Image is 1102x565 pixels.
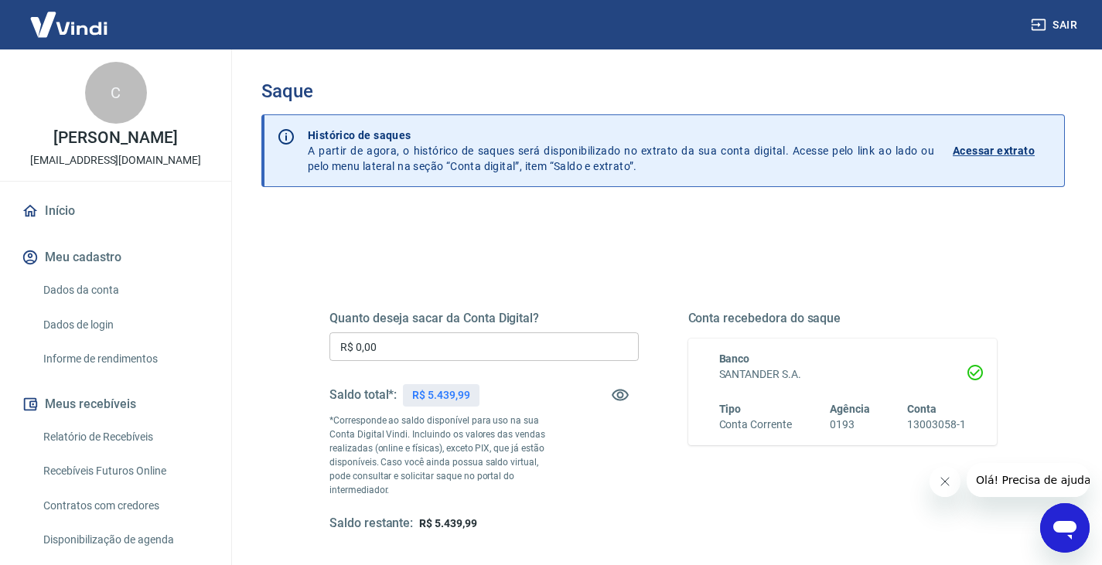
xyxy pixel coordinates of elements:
span: Tipo [719,403,742,415]
a: Relatório de Recebíveis [37,421,213,453]
span: Conta [907,403,937,415]
h5: Conta recebedora do saque [688,311,998,326]
iframe: Fechar mensagem [930,466,960,497]
a: Contratos com credores [37,490,213,522]
p: Histórico de saques [308,128,934,143]
h3: Saque [261,80,1065,102]
h6: 0193 [830,417,870,433]
p: R$ 5.439,99 [412,387,469,403]
span: Olá! Precisa de ajuda? [9,11,130,23]
span: Agência [830,403,870,415]
a: Início [19,194,213,228]
span: Banco [719,352,750,365]
button: Meus recebíveis [19,387,213,421]
a: Disponibilização de agenda [37,524,213,556]
span: R$ 5.439,99 [419,517,476,529]
a: Recebíveis Futuros Online [37,455,213,487]
h6: Conta Corrente [719,417,792,433]
h6: SANTANDER S.A. [719,366,967,383]
a: Acessar extrato [953,128,1052,174]
h6: 13003058-1 [907,417,966,433]
a: Dados da conta [37,274,213,306]
div: C [85,62,147,124]
a: Informe de rendimentos [37,343,213,375]
h5: Saldo total*: [329,387,397,403]
img: Vindi [19,1,119,48]
p: [EMAIL_ADDRESS][DOMAIN_NAME] [30,152,201,168]
p: *Corresponde ao saldo disponível para uso na sua Conta Digital Vindi. Incluindo os valores das ve... [329,414,561,497]
p: A partir de agora, o histórico de saques será disponibilizado no extrato da sua conta digital. Ac... [308,128,934,174]
button: Sair [1028,11,1083,39]
iframe: Mensagem da empresa [967,463,1090,497]
p: Acessar extrato [953,143,1035,158]
h5: Saldo restante: [329,516,413,532]
a: Dados de login [37,309,213,341]
h5: Quanto deseja sacar da Conta Digital? [329,311,639,326]
iframe: Botão para abrir a janela de mensagens [1040,503,1090,553]
button: Meu cadastro [19,240,213,274]
p: [PERSON_NAME] [53,130,177,146]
